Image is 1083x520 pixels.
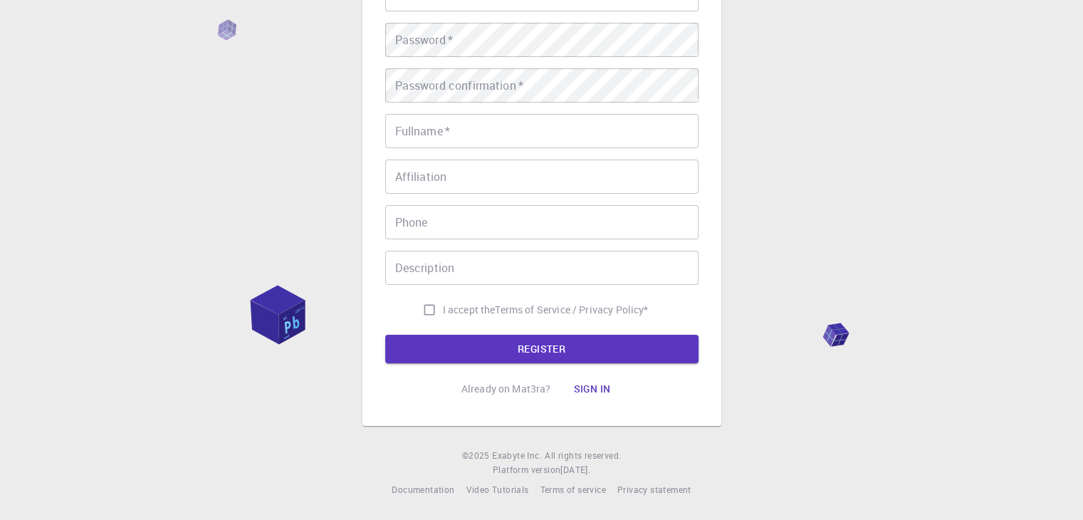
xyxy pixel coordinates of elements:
span: Video Tutorials [466,484,528,495]
a: Exabyte Inc. [492,449,542,463]
span: Privacy statement [617,484,691,495]
span: Platform version [493,463,560,477]
a: Terms of Service / Privacy Policy* [495,303,648,317]
span: © 2025 [462,449,492,463]
button: REGISTER [385,335,699,363]
span: Exabyte Inc. [492,449,542,461]
span: I accept the [443,303,496,317]
p: Terms of Service / Privacy Policy * [495,303,648,317]
a: Terms of service [540,483,605,497]
p: Already on Mat3ra? [461,382,551,396]
a: Privacy statement [617,483,691,497]
button: Sign in [562,375,622,403]
span: Terms of service [540,484,605,495]
a: Documentation [392,483,454,497]
a: [DATE]. [560,463,590,477]
span: Documentation [392,484,454,495]
span: All rights reserved. [545,449,621,463]
span: [DATE] . [560,464,590,475]
a: Video Tutorials [466,483,528,497]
